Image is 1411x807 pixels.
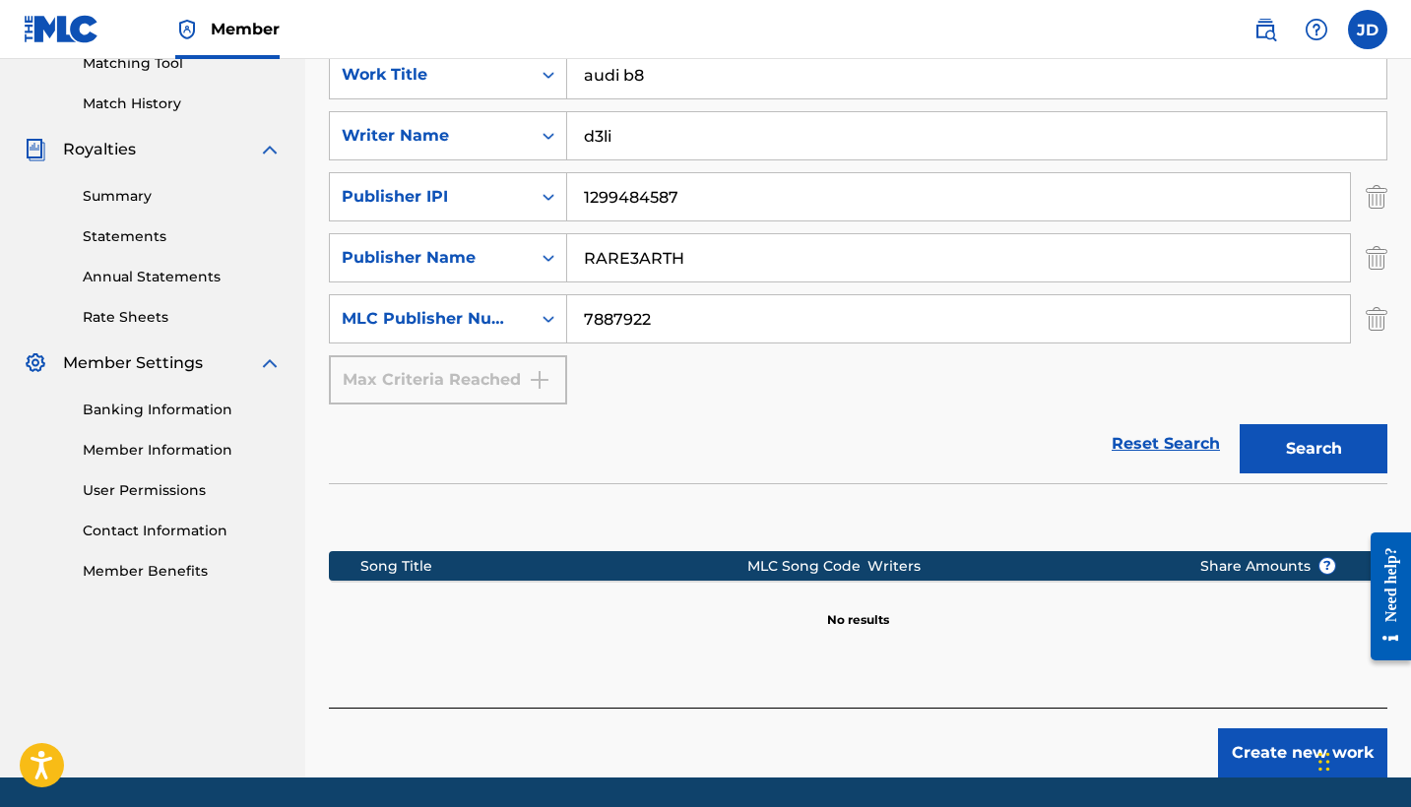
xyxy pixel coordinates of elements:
span: Member [211,18,280,40]
div: Drag [1318,732,1330,791]
div: Publisher Name [342,246,519,270]
button: Create new work [1218,728,1387,777]
img: search [1253,18,1277,41]
a: User Permissions [83,480,282,501]
a: Matching Tool [83,53,282,74]
iframe: Chat Widget [1313,713,1411,807]
img: Delete Criterion [1366,172,1387,221]
div: MLC Song Code [747,556,868,577]
div: User Menu [1348,10,1387,49]
a: Contact Information [83,521,282,541]
span: Royalties [63,138,136,161]
a: Reset Search [1102,422,1230,466]
div: Publisher IPI [342,185,519,209]
div: Help [1297,10,1336,49]
img: expand [258,138,282,161]
a: Rate Sheets [83,307,282,328]
a: Summary [83,186,282,207]
form: Search Form [329,50,1387,483]
div: MLC Publisher Number [342,307,519,331]
img: MLC Logo [24,15,99,43]
a: Public Search [1246,10,1285,49]
img: Member Settings [24,351,47,375]
img: Delete Criterion [1366,294,1387,343]
div: Writers [867,556,1169,577]
a: Member Information [83,440,282,461]
div: Writer Name [342,124,519,148]
p: No results [827,588,889,629]
img: Royalties [24,138,47,161]
img: expand [258,351,282,375]
img: Delete Criterion [1366,233,1387,282]
a: Annual Statements [83,267,282,287]
div: Work Title [342,63,519,87]
span: ? [1319,558,1335,574]
div: Song Title [360,556,746,577]
span: Member Settings [63,351,203,375]
a: Statements [83,226,282,247]
span: Share Amounts [1200,556,1336,577]
img: Top Rightsholder [175,18,199,41]
iframe: Resource Center [1356,516,1411,678]
a: Member Benefits [83,561,282,582]
a: Match History [83,93,282,114]
img: help [1305,18,1328,41]
a: Banking Information [83,400,282,420]
button: Search [1240,424,1387,473]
